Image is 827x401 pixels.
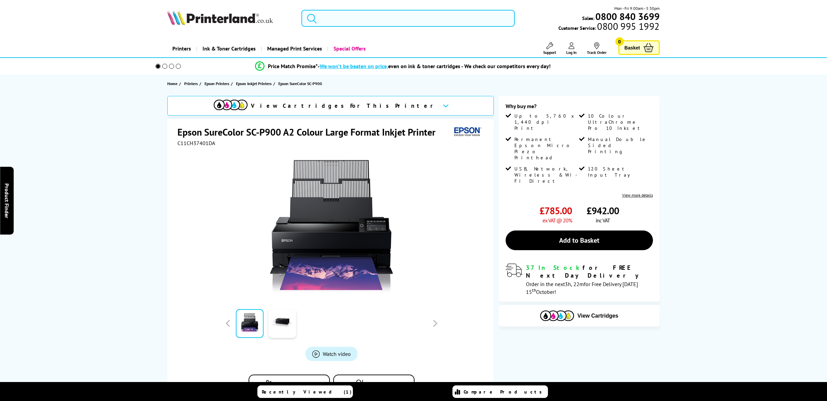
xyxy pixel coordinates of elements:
[249,375,330,394] button: Add to Compare
[596,217,610,224] span: inc VAT
[184,80,199,87] a: Printers
[594,13,660,20] a: 0800 840 3699
[506,230,653,250] a: Add to Basket
[261,40,327,57] a: Managed Print Services
[268,63,318,69] span: Price Match Promise*
[236,80,273,87] a: Epson Inkjet Printers
[526,281,638,295] span: Order in the next for Free Delivery [DATE] 15 October!
[333,375,415,394] button: In the Box
[205,80,229,87] span: Epson Printers
[504,310,655,321] button: View Cartridges
[539,204,572,217] span: £785.00
[514,136,578,161] span: Permanent Epson Micro Piezo Printhead
[526,264,582,272] span: 37 In Stock
[543,42,556,55] a: Support
[320,63,388,69] span: We won’t be beaten on price,
[184,80,198,87] span: Printers
[196,40,261,57] a: Ink & Toner Cartridges
[167,10,293,26] a: Printerland Logo
[614,5,660,12] span: Mon - Fri 9:00am - 5:30pm
[622,193,653,198] a: View more details
[588,113,651,131] span: 10 Colour UltraChrome Pro 10 Inkset
[514,113,578,131] span: Up to 5,760 x 1,440 dpi Print
[257,385,353,398] a: Recently Viewed (1)
[323,350,351,357] span: Watch video
[565,281,584,287] span: 3h, 22m
[327,40,371,57] a: Special Offers
[596,23,659,29] span: 0800 995 1992
[318,63,551,69] div: - even on ink & toner cartridges - We check our competitors every day!
[275,381,315,387] span: Add to Compare
[566,42,577,55] a: Log In
[214,100,248,110] img: View Cartridges
[624,43,640,52] span: Basket
[532,287,536,293] sup: th
[203,40,256,57] span: Ink & Toner Cartridges
[167,80,179,87] a: Home
[514,166,578,184] span: USB, Network, Wireless & Wi-Fi Direct
[618,40,660,55] a: Basket 0
[167,40,196,57] a: Printers
[615,37,624,46] span: 0
[543,50,556,55] span: Support
[369,381,394,387] span: In the Box
[587,42,607,55] a: Track Order
[577,313,618,319] span: View Cartridges
[588,166,651,178] span: 120 Sheet Input Tray
[236,80,272,87] span: Epson Inkjet Printers
[167,80,177,87] span: Home
[205,80,231,87] a: Epson Printers
[265,160,398,293] img: Epson SureColor SC-P900
[3,183,10,218] span: Product Finder
[558,23,659,31] span: Customer Service:
[540,310,574,321] img: Cartridges
[451,126,483,138] img: Epson
[452,385,548,398] a: Compare Products
[526,264,653,279] div: for FREE Next Day Delivery
[506,103,653,113] div: Why buy me?
[177,140,215,146] span: C11CH37401DA
[566,50,577,55] span: Log In
[251,102,437,109] span: View Cartridges For This Printer
[587,204,619,217] span: £942.00
[278,80,324,87] a: Epson SureColor SC-P900
[146,60,660,72] li: modal_Promise
[167,10,273,25] img: Printerland Logo
[595,10,660,23] b: 0800 840 3699
[305,347,358,361] a: Product_All_Videos
[464,389,546,395] span: Compare Products
[278,80,322,87] span: Epson SureColor SC-P900
[506,264,653,295] div: modal_delivery
[582,15,594,21] span: Sales:
[177,126,442,138] h1: Epson SureColor SC-P900 A2 Colour Large Format Inkjet Printer
[262,389,352,395] span: Recently Viewed (1)
[543,217,572,224] span: ex VAT @ 20%
[588,136,651,155] span: Manual Double Sided Printing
